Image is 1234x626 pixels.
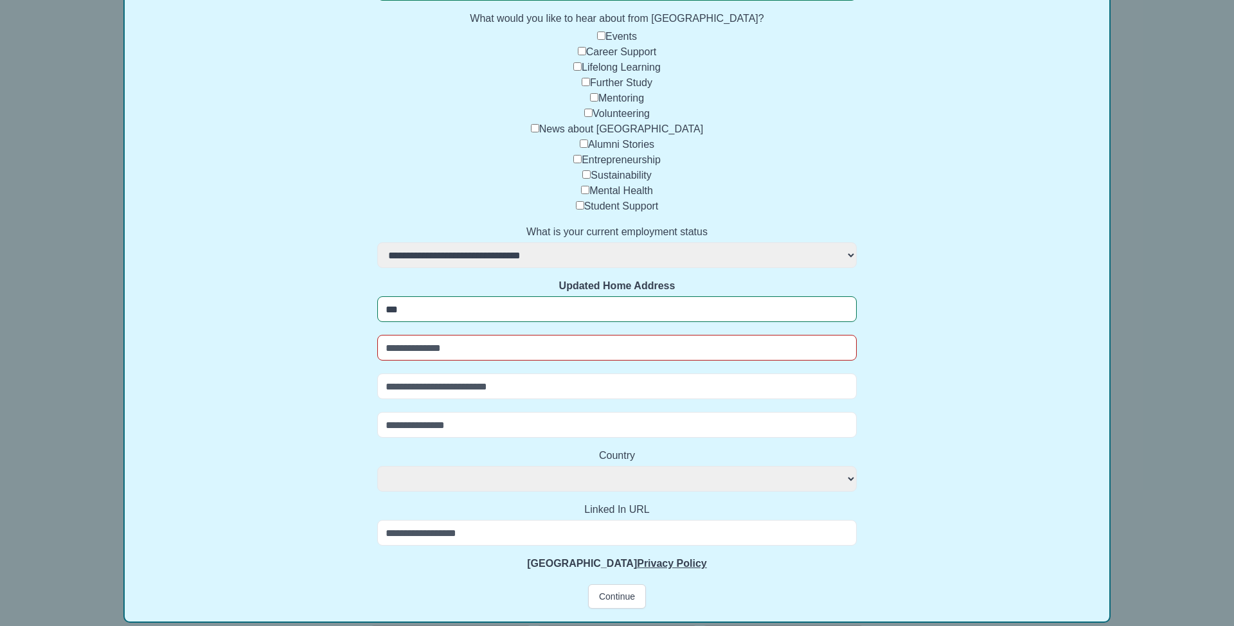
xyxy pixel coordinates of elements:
label: Mentoring [598,93,644,103]
label: Career Support [586,46,656,57]
label: Entrepreneurship [582,154,661,165]
label: What is your current employment status [377,224,857,240]
label: Country [377,448,857,463]
a: Privacy Policy [637,558,707,569]
strong: Updated Home Address [559,280,675,291]
label: News about [GEOGRAPHIC_DATA] [539,123,703,134]
label: Volunteering [593,108,650,119]
label: What would you like to hear about from [GEOGRAPHIC_DATA]? [377,11,857,26]
label: Student Support [584,201,659,211]
label: Lifelong Learning [582,62,661,73]
label: Mental Health [589,185,653,196]
label: Further Study [590,77,652,88]
button: Continue [588,584,646,609]
label: Events [605,31,637,42]
label: Linked In URL [377,502,857,517]
strong: [GEOGRAPHIC_DATA] [527,558,706,569]
label: Alumni Stories [588,139,654,150]
label: Sustainability [591,170,651,181]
